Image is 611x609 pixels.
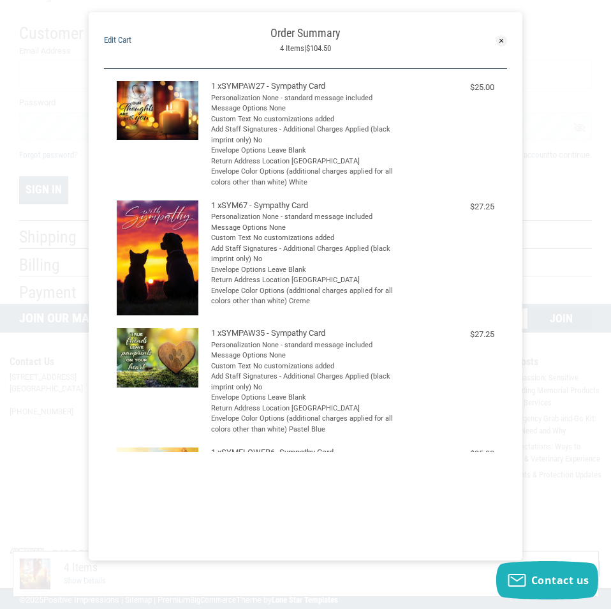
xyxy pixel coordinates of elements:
[211,244,397,265] li: Add Staff Signatures - Additional Charges Applied (black imprint only) No
[400,200,494,213] div: $27.25
[211,156,397,167] li: Return Address Location [GEOGRAPHIC_DATA]
[211,286,397,307] li: Envelope Color Options (additional charges applied for all colors other than white) Creme
[104,26,205,54] a: Edit Cart
[531,573,589,587] span: Contact us
[211,233,397,244] li: Custom Text No customizations added
[205,26,406,54] div: Order Summary
[211,328,397,338] h4: 1 x SYMPAW35 - Sympathy Card
[211,372,397,393] li: Add Staff Signatures - Additional Charges Applied (black imprint only) No
[211,361,397,372] li: Custom Text No customizations added
[211,124,397,146] li: Add Staff Signatures - Additional Charges Applied (black imprint only) No
[211,350,397,361] li: Message Options None
[211,146,397,156] li: Envelope Options Leave Blank
[205,43,406,54] div: 4 items | $104.50
[211,81,397,91] h4: 1 x SYMPAW27 - Sympathy Card
[211,275,397,286] li: Return Address Location [GEOGRAPHIC_DATA]
[400,328,494,341] div: $27.25
[211,167,397,188] li: Envelope Color Options (additional charges applied for all colors other than white) White
[400,81,494,94] div: $25.00
[211,447,397,458] h4: 1 x SYMFLOWER6- Sympathy Card
[211,200,397,211] h4: 1 x SYM67 - Sympathy Card
[211,265,397,276] li: Envelope Options Leave Blank
[211,393,397,403] li: Envelope Options Leave Blank
[211,114,397,125] li: Custom Text No customizations added
[211,223,397,234] li: Message Options None
[211,103,397,114] li: Message Options None
[211,340,397,351] li: Personalization None - standard message included
[400,447,494,460] div: $25.00
[496,561,598,599] button: Contact us
[211,212,397,223] li: Personalization None - standard message included
[211,93,397,104] li: Personalization None - standard message included
[211,403,397,414] li: Return Address Location [GEOGRAPHIC_DATA]
[211,414,397,435] li: Envelope Color Options (additional charges applied for all colors other than white) Pastel Blue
